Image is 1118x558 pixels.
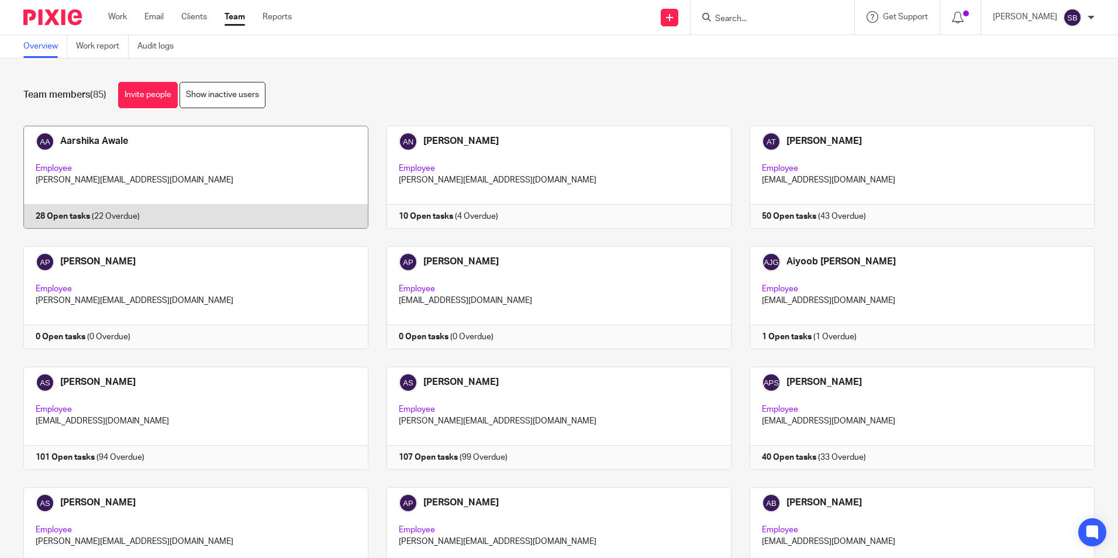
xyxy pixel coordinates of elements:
[118,82,178,108] a: Invite people
[1063,8,1082,27] img: svg%3E
[181,11,207,23] a: Clients
[137,35,182,58] a: Audit logs
[23,9,82,25] img: Pixie
[883,13,928,21] span: Get Support
[993,11,1057,23] p: [PERSON_NAME]
[144,11,164,23] a: Email
[23,35,67,58] a: Overview
[263,11,292,23] a: Reports
[714,14,819,25] input: Search
[108,11,127,23] a: Work
[90,90,106,99] span: (85)
[76,35,129,58] a: Work report
[23,89,106,101] h1: Team members
[180,82,265,108] a: Show inactive users
[225,11,245,23] a: Team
